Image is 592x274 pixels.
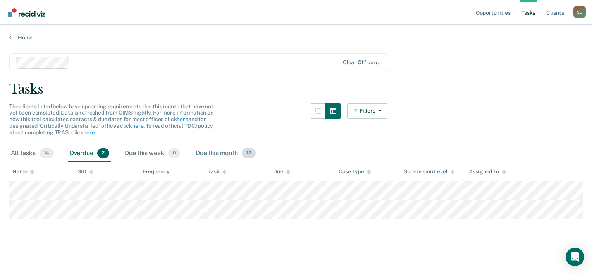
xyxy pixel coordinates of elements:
span: The clients listed below have upcoming requirements due this month that have not yet been complet... [9,103,213,135]
a: here [177,116,188,122]
div: Frequency [143,168,170,175]
span: 14 [40,148,54,158]
div: Due this week0 [123,145,182,162]
div: Supervision Level [404,168,454,175]
a: here [83,129,95,135]
button: Profile dropdown button [573,6,586,18]
div: Assigned To [469,168,506,175]
button: Filters [347,103,388,119]
div: Open Intercom Messenger [566,248,584,266]
img: Recidiviz [8,8,45,17]
div: Due [273,168,290,175]
div: Name [12,168,34,175]
div: Due this month12 [194,145,257,162]
span: 0 [168,148,180,158]
div: Case Type [339,168,371,175]
div: SID [77,168,93,175]
div: All tasks14 [9,145,55,162]
div: Tasks [9,81,583,97]
a: here [132,123,143,129]
span: 2 [97,148,109,158]
div: Task [208,168,226,175]
div: Clear officers [343,59,379,66]
div: Overdue2 [68,145,111,162]
a: Home [9,34,583,41]
div: S U [573,6,586,18]
span: 12 [242,148,256,158]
